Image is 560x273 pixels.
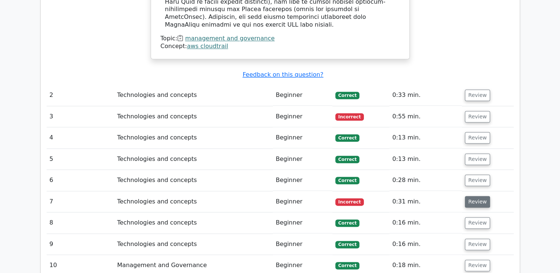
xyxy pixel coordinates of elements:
td: Technologies and concepts [114,170,272,191]
td: Beginner [273,149,332,170]
td: 4 [47,127,114,148]
a: management and governance [185,35,275,42]
td: 2 [47,85,114,106]
span: Correct [335,219,359,227]
a: Feedback on this question? [242,71,323,78]
td: Beginner [273,170,332,191]
button: Review [465,260,490,271]
td: Beginner [273,212,332,233]
td: Technologies and concepts [114,234,272,255]
button: Review [465,175,490,186]
td: 5 [47,149,114,170]
td: Technologies and concepts [114,149,272,170]
td: Technologies and concepts [114,85,272,106]
td: 0:13 min. [389,127,462,148]
td: 0:13 min. [389,149,462,170]
div: Concept: [161,43,400,50]
button: Review [465,111,490,122]
button: Review [465,90,490,101]
div: Topic: [161,35,400,43]
span: Correct [335,241,359,248]
a: aws cloudtrail [187,43,228,50]
td: 0:16 min. [389,212,462,233]
span: Correct [335,156,359,163]
td: 0:33 min. [389,85,462,106]
td: 8 [47,212,114,233]
td: Technologies and concepts [114,106,272,127]
span: Correct [335,134,359,142]
td: Technologies and concepts [114,191,272,212]
button: Review [465,239,490,250]
span: Incorrect [335,198,364,206]
td: 6 [47,170,114,191]
span: Correct [335,92,359,99]
button: Review [465,154,490,165]
td: Technologies and concepts [114,212,272,233]
span: Incorrect [335,113,364,121]
span: Correct [335,262,359,269]
td: Beginner [273,106,332,127]
td: Beginner [273,85,332,106]
td: Beginner [273,234,332,255]
button: Review [465,196,490,208]
td: 0:55 min. [389,106,462,127]
button: Review [465,217,490,229]
td: 9 [47,234,114,255]
span: Correct [335,177,359,184]
td: 0:31 min. [389,191,462,212]
td: Beginner [273,191,332,212]
td: 0:28 min. [389,170,462,191]
td: Beginner [273,127,332,148]
td: Technologies and concepts [114,127,272,148]
td: 0:16 min. [389,234,462,255]
td: 3 [47,106,114,127]
button: Review [465,132,490,144]
td: 7 [47,191,114,212]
